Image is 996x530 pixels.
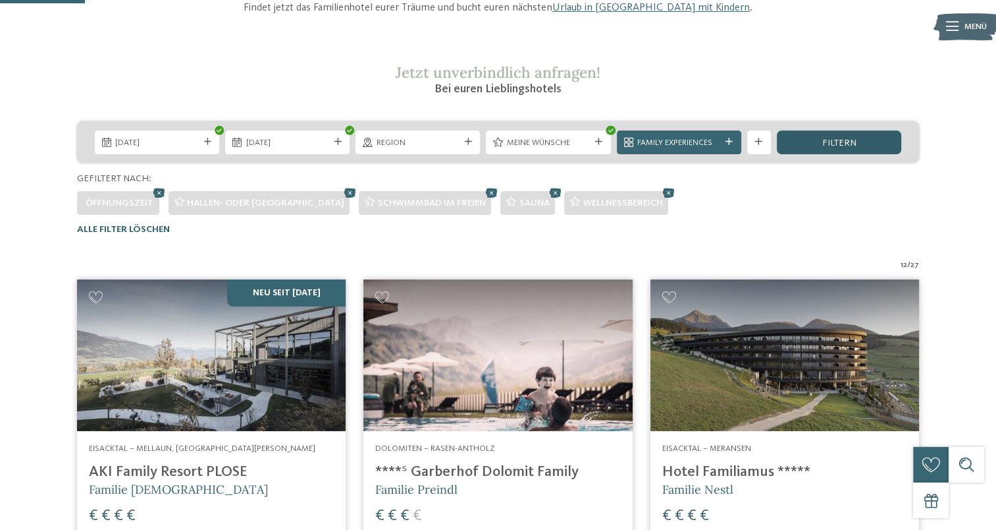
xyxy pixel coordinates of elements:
h4: ****ˢ Garberhof Dolomit Family [375,463,620,481]
span: Wellnessbereich [583,198,662,208]
span: Gefiltert nach: [77,174,151,183]
span: Region [377,137,459,149]
span: Meine Wünsche [507,137,590,149]
span: Sauna [519,198,549,208]
span: € [700,508,709,524]
span: € [413,508,422,524]
span: € [375,508,384,524]
span: Familie Nestl [662,482,733,497]
span: Alle Filter löschen [77,225,170,234]
img: Familienhotels gesucht? Hier findet ihr die besten! [650,280,919,431]
span: Bei euren Lieblingshotels [434,83,562,95]
span: € [89,508,98,524]
span: Familie [DEMOGRAPHIC_DATA] [89,482,268,497]
span: € [400,508,409,524]
span: [DATE] [115,137,198,149]
span: Dolomiten – Rasen-Antholz [375,444,495,453]
img: Familienhotels gesucht? Hier findet ihr die besten! [77,280,346,431]
span: Eisacktal – Mellaun, [GEOGRAPHIC_DATA][PERSON_NAME] [89,444,315,453]
span: Family Experiences [637,137,720,149]
span: Jetzt unverbindlich anfragen! [396,63,600,82]
span: Schwimmbad im Freien [377,198,485,208]
span: Öffnungszeit [86,198,153,208]
span: 12 [901,259,907,271]
img: Familienhotels gesucht? Hier findet ihr die besten! [363,280,632,431]
span: / [907,259,910,271]
span: € [114,508,123,524]
span: € [126,508,136,524]
span: Hallen- oder [GEOGRAPHIC_DATA] [187,198,344,208]
span: Familie Preindl [375,482,458,497]
span: Eisacktal – Meransen [662,444,751,453]
span: [DATE] [246,137,329,149]
span: € [687,508,696,524]
span: 27 [910,259,919,271]
span: € [675,508,684,524]
h4: AKI Family Resort PLOSE [89,463,334,481]
span: filtern [822,138,856,148]
span: € [388,508,397,524]
a: Urlaub in [GEOGRAPHIC_DATA] mit Kindern [552,3,750,13]
span: € [101,508,111,524]
span: € [662,508,671,524]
